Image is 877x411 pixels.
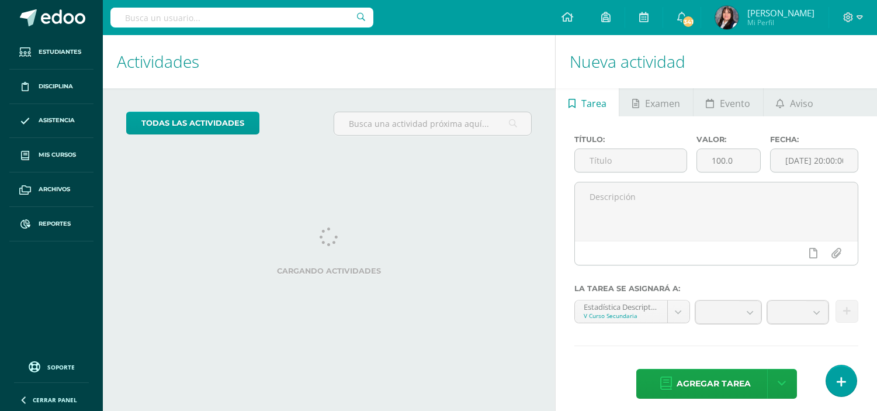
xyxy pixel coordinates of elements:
a: Mis cursos [9,138,93,172]
span: Cerrar panel [33,396,77,404]
span: Evento [720,89,750,118]
span: Examen [645,89,680,118]
span: Archivos [39,185,70,194]
div: V Curso Secundaria [584,312,658,320]
label: Valor: [696,135,760,144]
a: Tarea [556,88,619,116]
span: Mi Perfil [747,18,814,27]
span: [PERSON_NAME] [747,7,814,19]
input: Busca un usuario... [110,8,373,27]
span: Disciplina [39,82,73,91]
span: Mis cursos [39,150,76,160]
input: Título [575,149,687,172]
label: Título: [574,135,687,144]
a: Archivos [9,172,93,207]
img: 3b45a564b887a0ac9b77d6386e5289b3.png [715,6,739,29]
span: Tarea [581,89,606,118]
span: Reportes [39,219,71,229]
h1: Actividades [117,35,541,88]
a: Reportes [9,207,93,241]
input: Fecha de entrega [771,149,858,172]
input: Busca una actividad próxima aquí... [334,112,531,135]
span: 341 [682,15,695,28]
h1: Nueva actividad [570,35,863,88]
a: Soporte [14,358,89,374]
label: Fecha: [770,135,858,144]
a: Estadística Descriptiva 'A'V Curso Secundaria [575,301,689,323]
a: todas las Actividades [126,112,259,134]
span: Asistencia [39,116,75,125]
span: Soporte [47,363,75,371]
span: Agregar tarea [677,369,751,398]
a: Estudiantes [9,35,93,70]
a: Evento [694,88,763,116]
label: Cargando actividades [126,267,532,275]
div: Estadística Descriptiva 'A' [584,301,658,312]
input: Puntos máximos [697,149,760,172]
a: Examen [619,88,692,116]
label: La tarea se asignará a: [574,284,858,293]
span: Estudiantes [39,47,81,57]
span: Aviso [790,89,813,118]
a: Asistencia [9,104,93,139]
a: Aviso [764,88,826,116]
a: Disciplina [9,70,93,104]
